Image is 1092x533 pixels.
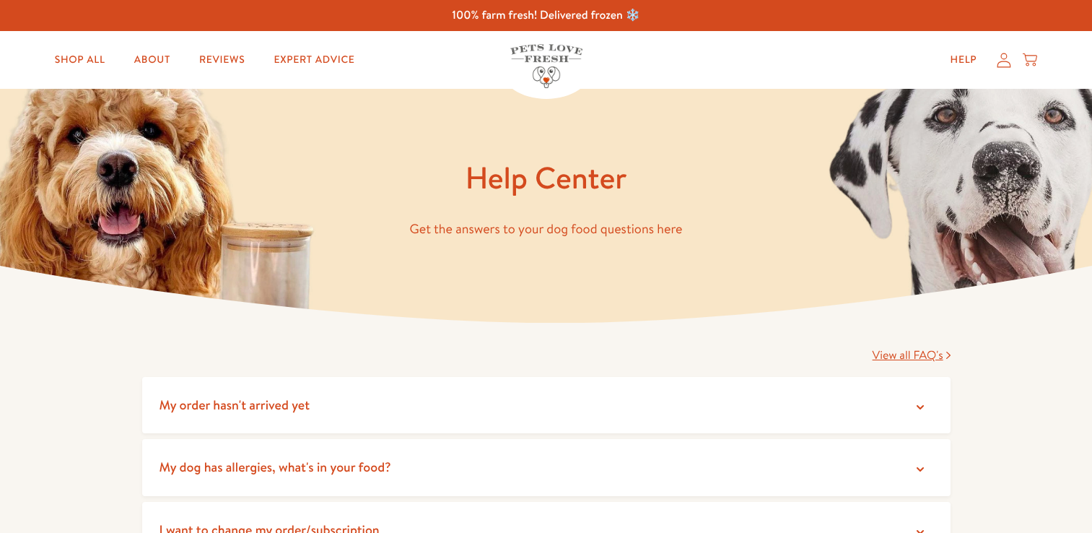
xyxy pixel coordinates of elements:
summary: My order hasn't arrived yet [142,377,951,434]
a: About [123,45,182,74]
a: Expert Advice [262,45,366,74]
a: View all FAQ's [873,347,951,363]
summary: My dog has allergies, what's in your food? [142,439,951,496]
span: View all FAQ's [873,347,943,363]
span: My dog has allergies, what's in your food? [160,458,391,476]
p: Get the answers to your dog food questions here [142,218,951,240]
img: Pets Love Fresh [510,44,582,88]
a: Help [939,45,989,74]
span: My order hasn't arrived yet [160,396,310,414]
h1: Help Center [142,158,951,198]
a: Shop All [43,45,117,74]
a: Reviews [188,45,256,74]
